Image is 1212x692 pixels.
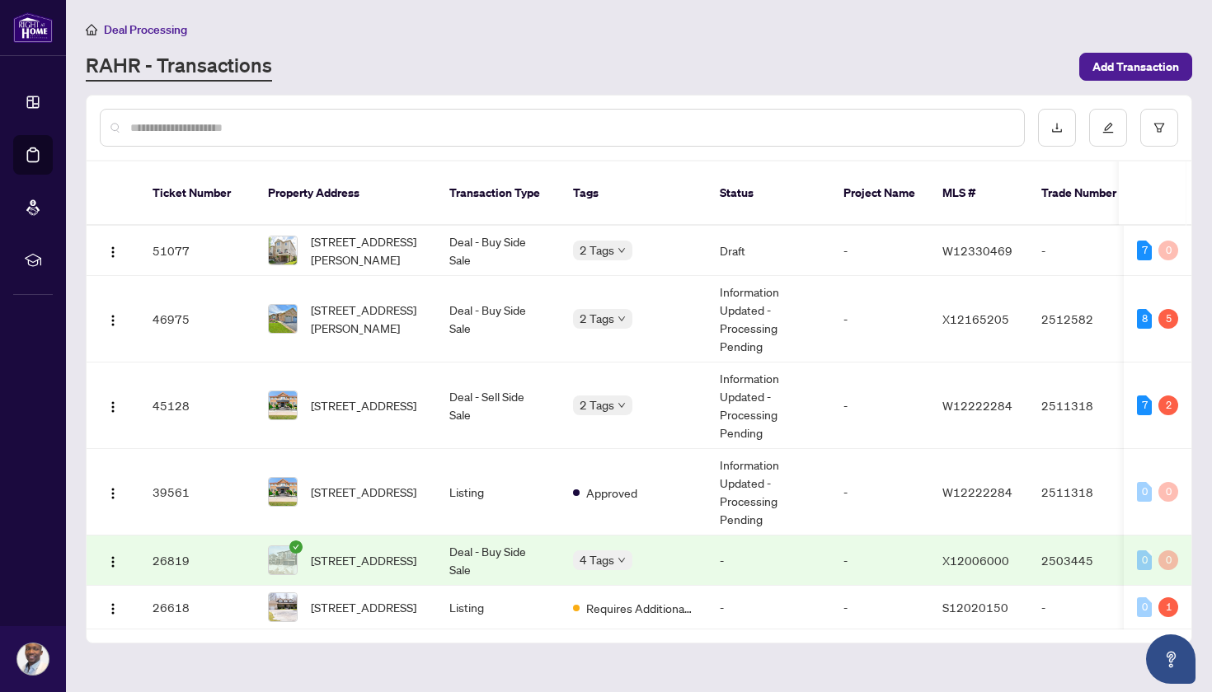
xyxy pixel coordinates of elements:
[106,487,120,500] img: Logo
[100,392,126,418] button: Logo
[942,553,1009,568] span: X12006000
[269,546,297,574] img: thumbnail-img
[139,161,255,226] th: Ticket Number
[100,479,126,505] button: Logo
[436,535,560,586] td: Deal - Buy Side Sale
[1158,482,1178,502] div: 0
[942,243,1012,258] span: W12330469
[139,276,255,362] td: 46975
[1028,535,1144,586] td: 2503445
[139,226,255,276] td: 51077
[1137,482,1152,502] div: 0
[106,245,120,259] img: Logo
[13,12,53,43] img: logo
[707,161,830,226] th: Status
[106,555,120,568] img: Logo
[311,396,416,414] span: [STREET_ADDRESS]
[100,237,126,264] button: Logo
[289,540,303,554] span: check-circle
[1158,309,1178,329] div: 5
[106,400,120,414] img: Logo
[106,314,120,327] img: Logo
[436,276,560,362] td: Deal - Buy Side Sale
[560,161,707,226] th: Tags
[311,301,423,337] span: [STREET_ADDRESS][PERSON_NAME]
[830,362,929,449] td: -
[269,593,297,621] img: thumbnail-img
[586,599,693,617] span: Requires Additional Docs
[1137,241,1152,260] div: 7
[1137,309,1152,329] div: 8
[1092,54,1179,80] span: Add Transaction
[1028,161,1144,226] th: Trade Number
[707,586,830,629] td: -
[942,311,1009,326] span: X12165205
[707,276,830,362] td: Information Updated - Processing Pending
[86,24,97,35] span: home
[707,362,830,449] td: Information Updated - Processing Pending
[707,535,830,586] td: -
[139,449,255,535] td: 39561
[1102,122,1114,133] span: edit
[104,22,187,37] span: Deal Processing
[255,161,436,226] th: Property Address
[106,602,120,615] img: Logo
[436,449,560,535] td: Listing
[929,161,1028,226] th: MLS #
[1153,122,1165,133] span: filter
[618,401,626,409] span: down
[269,478,297,506] img: thumbnail-img
[1137,395,1152,415] div: 7
[618,315,626,323] span: down
[1137,550,1152,570] div: 0
[139,586,255,629] td: 26618
[942,398,1012,413] span: W12222284
[1028,276,1144,362] td: 2512582
[1146,634,1196,684] button: Open asap
[586,484,637,502] span: Approved
[436,226,560,276] td: Deal - Buy Side Sale
[618,556,626,564] span: down
[1051,122,1063,133] span: download
[139,362,255,449] td: 45128
[942,484,1012,499] span: W12222284
[942,600,1008,615] span: S12020150
[17,643,49,675] img: Profile Icon
[436,362,560,449] td: Deal - Sell Side Sale
[580,550,614,569] span: 4 Tags
[100,547,126,573] button: Logo
[100,594,126,620] button: Logo
[1028,449,1144,535] td: 2511318
[1158,241,1178,260] div: 0
[269,391,297,419] img: thumbnail-img
[830,161,929,226] th: Project Name
[436,161,560,226] th: Transaction Type
[100,306,126,332] button: Logo
[1028,586,1144,629] td: -
[1158,550,1178,570] div: 0
[580,241,614,259] span: 2 Tags
[830,586,929,629] td: -
[830,535,929,586] td: -
[830,226,929,276] td: -
[311,598,416,616] span: [STREET_ADDRESS]
[311,232,423,269] span: [STREET_ADDRESS][PERSON_NAME]
[1158,597,1178,617] div: 1
[1038,109,1076,147] button: download
[269,305,297,333] img: thumbnail-img
[1137,597,1152,617] div: 0
[830,449,929,535] td: -
[1089,109,1127,147] button: edit
[436,586,560,629] td: Listing
[269,236,297,264] img: thumbnail-img
[707,226,830,276] td: Draft
[311,483,416,501] span: [STREET_ADDRESS]
[1028,226,1144,276] td: -
[1028,362,1144,449] td: 2511318
[1079,53,1192,81] button: Add Transaction
[311,551,416,569] span: [STREET_ADDRESS]
[707,449,830,535] td: Information Updated - Processing Pending
[139,535,255,586] td: 26819
[830,276,929,362] td: -
[580,309,614,328] span: 2 Tags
